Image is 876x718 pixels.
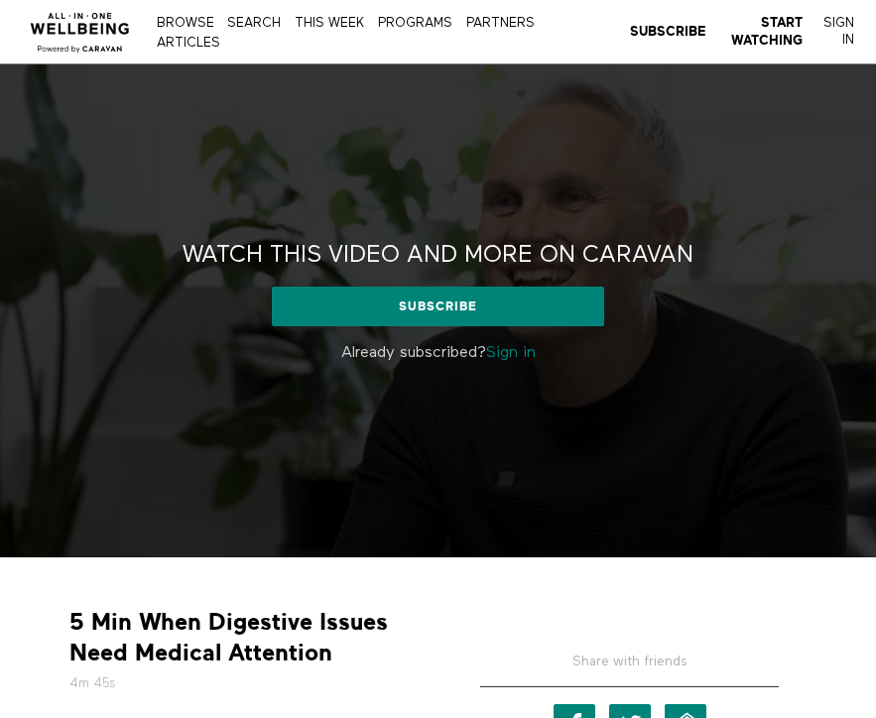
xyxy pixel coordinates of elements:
[822,15,853,50] a: Sign In
[272,287,603,326] a: Subscribe
[69,607,423,668] strong: 5 Min When Digestive Issues Need Medical Attention
[486,345,536,361] a: Sign in
[152,17,219,30] a: Browse
[726,14,804,51] a: Start Watching
[183,240,693,271] h2: Watch this video and more on CARAVAN
[290,17,369,30] a: THIS WEEK
[152,12,595,53] nav: Primary
[630,23,706,41] a: Subscribe
[480,652,779,687] h5: Share with friends
[461,17,540,30] a: PARTNERS
[69,673,423,693] h5: 4m 45s
[222,17,286,30] a: Search
[731,15,803,48] strong: Start Watching
[630,24,706,39] strong: Subscribe
[92,341,783,365] p: Already subscribed?
[373,17,457,30] a: PROGRAMS
[152,37,225,50] a: ARTICLES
